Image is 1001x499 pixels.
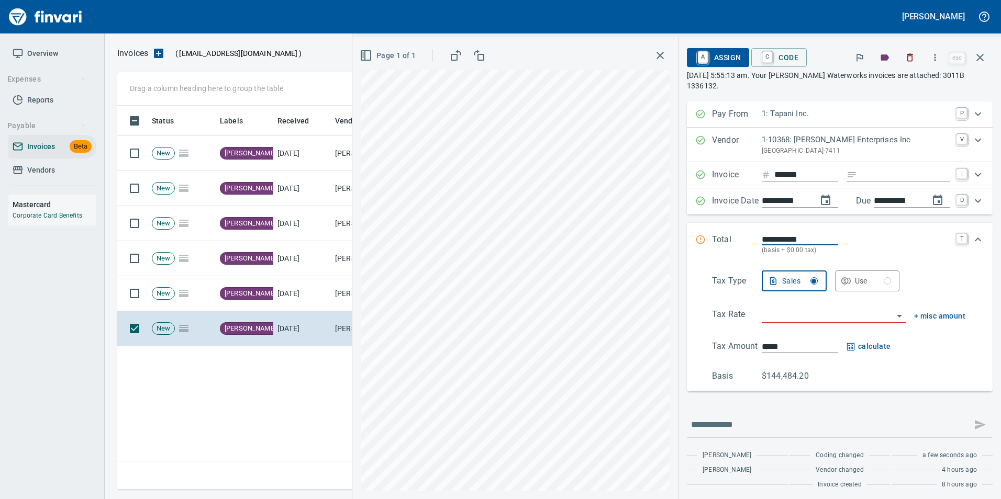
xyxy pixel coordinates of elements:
[220,184,280,194] span: [PERSON_NAME]
[148,47,169,60] button: Upload an Invoice
[13,212,82,219] a: Corporate Card Benefits
[331,241,436,276] td: [PERSON_NAME] Enterprises Inc (1-10368)
[169,48,302,59] p: ( )
[712,195,762,208] p: Invoice Date
[848,46,871,69] button: Flag
[175,254,193,262] span: Pages Split
[117,47,148,60] p: Invoices
[751,48,807,67] button: CCode
[175,149,193,157] span: Pages Split
[712,108,762,121] p: Pay From
[835,270,900,291] button: Use
[273,276,331,311] td: [DATE]
[712,168,762,182] p: Invoice
[6,4,85,29] a: Finvari
[847,340,891,353] button: calculate
[712,275,762,291] p: Tax Type
[8,135,96,158] a: InvoicesBeta
[220,115,257,127] span: Labels
[712,134,762,156] p: Vendor
[762,370,811,382] p: $144,484.20
[27,94,53,107] span: Reports
[70,141,92,153] span: Beta
[220,289,280,299] span: [PERSON_NAME]
[712,233,762,256] p: Total
[152,149,174,158] span: New
[152,115,174,127] span: Status
[967,412,993,437] span: This records your message into the invoice and notifies anyone mentioned
[687,223,993,266] div: Expand
[8,88,96,112] a: Reports
[117,47,148,60] nav: breadcrumb
[816,465,863,475] span: Vendor changed
[152,115,187,127] span: Status
[687,162,993,188] div: Expand
[856,195,906,207] p: Due
[130,83,283,94] p: Drag a column heading here to group the table
[687,188,993,214] div: Expand
[942,465,977,475] span: 4 hours ago
[220,115,243,127] span: Labels
[220,324,280,334] span: [PERSON_NAME]
[762,168,770,181] svg: Invoice number
[273,241,331,276] td: [DATE]
[220,254,280,264] span: [PERSON_NAME]
[762,51,772,63] a: C
[762,146,950,156] p: [GEOGRAPHIC_DATA]-7411
[703,450,751,461] span: [PERSON_NAME]
[331,276,436,311] td: [PERSON_NAME] Enterprises Inc (1-10368)
[152,219,174,229] span: New
[331,171,436,206] td: [PERSON_NAME] Enterprises Inc (1-10368)
[762,245,950,256] p: (basis + $0.00 tax)
[925,188,950,213] button: change due date
[712,370,762,382] p: Basis
[762,134,950,146] p: 1-10368: [PERSON_NAME] Enterprises Inc
[358,46,420,65] button: Page 1 of 1
[687,101,993,128] div: Expand
[942,480,977,490] span: 8 hours ago
[335,115,397,127] span: Vendor / From
[695,49,741,66] span: Assign
[956,168,967,179] a: I
[956,108,967,118] a: P
[27,47,58,60] span: Overview
[175,289,193,297] span: Pages Split
[331,206,436,241] td: [PERSON_NAME] Enterprises Inc (1-10368)
[813,188,838,213] button: change date
[782,275,818,288] div: Sales
[898,46,921,69] button: Discard
[3,70,91,89] button: Expenses
[762,108,950,120] p: 1: Tapani Inc.
[152,324,174,334] span: New
[956,233,967,244] a: T
[762,270,827,291] button: Sales
[273,171,331,206] td: [DATE]
[687,266,993,391] div: Expand
[855,275,892,288] div: Use
[152,254,174,264] span: New
[947,45,993,70] span: Close invoice
[277,115,309,127] span: Received
[949,52,965,64] a: esc
[816,450,863,461] span: Coding changed
[7,73,86,86] span: Expenses
[712,308,762,323] p: Tax Rate
[273,136,331,171] td: [DATE]
[922,450,977,461] span: a few seconds ago
[175,219,193,227] span: Pages Split
[27,140,55,153] span: Invoices
[175,324,193,332] span: Pages Split
[335,115,383,127] span: Vendor / From
[956,134,967,144] a: V
[712,340,762,353] p: Tax Amount
[892,309,907,323] button: Open
[687,70,993,91] p: [DATE] 5:55:13 am. Your [PERSON_NAME] Waterworks invoices are attached: 3011B 1336132.
[687,48,749,67] button: AAssign
[818,480,862,490] span: Invoice created
[331,311,436,346] td: [PERSON_NAME] Enterprises Inc (1-10368)
[956,195,967,205] a: D
[914,310,965,323] button: + misc amount
[703,465,751,475] span: [PERSON_NAME]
